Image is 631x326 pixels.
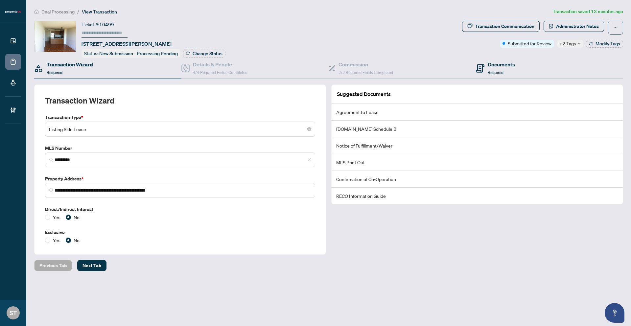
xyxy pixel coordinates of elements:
[183,50,225,58] button: Change Status
[34,10,39,14] span: home
[49,158,53,162] img: search_icon
[45,229,315,236] label: Exclusive
[332,154,623,171] li: MLS Print Out
[332,121,623,137] li: [DOMAIN_NAME] Schedule B
[45,145,315,152] label: MLS Number
[45,175,315,182] label: Property Address
[50,214,63,221] span: Yes
[553,8,623,15] article: Transaction saved 13 minutes ago
[332,104,623,121] li: Agreement to Lease
[307,127,311,131] span: close-circle
[332,171,623,188] li: Confirmation of Co-Operation
[45,95,114,106] h2: Transaction Wizard
[82,40,172,48] span: [STREET_ADDRESS][PERSON_NAME]
[71,237,82,244] span: No
[596,41,620,46] span: Modify Tags
[337,90,391,98] article: Suggested Documents
[508,40,551,47] span: Submitted for Review
[339,60,393,68] h4: Commission
[77,8,79,15] li: /
[49,123,311,135] span: Listing Side Lease
[193,70,247,75] span: 4/4 Required Fields Completed
[488,70,503,75] span: Required
[556,21,599,32] span: Administrator Notes
[10,308,17,317] span: ST
[77,260,106,271] button: Next Tab
[332,137,623,154] li: Notice of Fulfillment/Waiver
[586,40,623,48] button: Modify Tags
[41,9,75,15] span: Deal Processing
[49,188,53,192] img: search_icon
[35,21,76,52] img: IMG-N12369054_1.jpg
[50,237,63,244] span: Yes
[307,158,311,162] span: close
[45,206,315,213] label: Direct/Indirect Interest
[45,114,315,121] label: Transaction Type
[99,22,114,28] span: 10499
[82,260,101,271] span: Next Tab
[5,10,21,14] img: logo
[82,49,180,58] div: Status:
[577,42,581,45] span: down
[475,21,534,32] div: Transaction Communication
[339,70,393,75] span: 2/2 Required Fields Completed
[549,24,553,29] span: solution
[193,60,247,68] h4: Details & People
[544,21,604,32] button: Administrator Notes
[193,51,222,56] span: Change Status
[82,9,117,15] span: View Transaction
[71,214,82,221] span: No
[99,51,178,57] span: New Submission - Processing Pending
[488,60,515,68] h4: Documents
[613,25,618,30] span: ellipsis
[332,188,623,204] li: RECO Information Guide
[47,70,62,75] span: Required
[82,21,114,28] div: Ticket #:
[34,260,72,271] button: Previous Tab
[559,40,576,47] span: +2 Tags
[462,21,540,32] button: Transaction Communication
[47,60,93,68] h4: Transaction Wizard
[605,303,624,323] button: Open asap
